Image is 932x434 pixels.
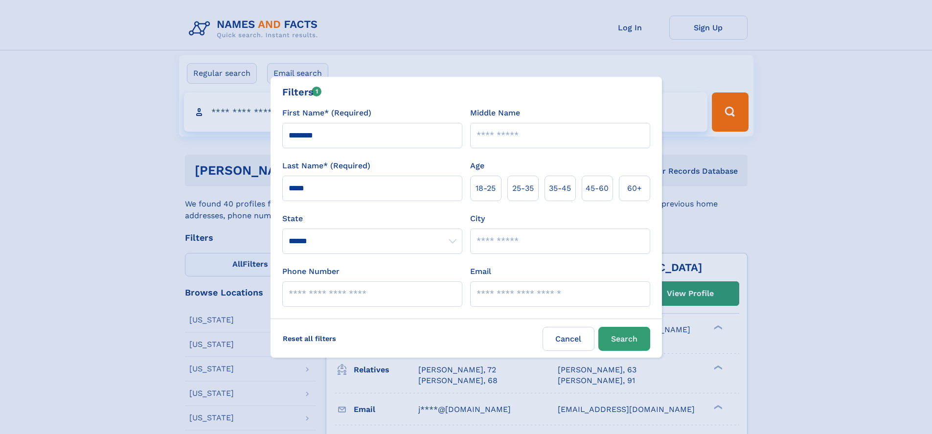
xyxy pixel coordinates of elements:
[470,213,485,225] label: City
[282,266,340,277] label: Phone Number
[476,183,496,194] span: 18‑25
[470,266,491,277] label: Email
[282,85,322,99] div: Filters
[512,183,534,194] span: 25‑35
[470,160,484,172] label: Age
[586,183,609,194] span: 45‑60
[598,327,650,351] button: Search
[470,107,520,119] label: Middle Name
[543,327,594,351] label: Cancel
[282,160,370,172] label: Last Name* (Required)
[276,327,342,350] label: Reset all filters
[549,183,571,194] span: 35‑45
[627,183,642,194] span: 60+
[282,107,371,119] label: First Name* (Required)
[282,213,462,225] label: State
